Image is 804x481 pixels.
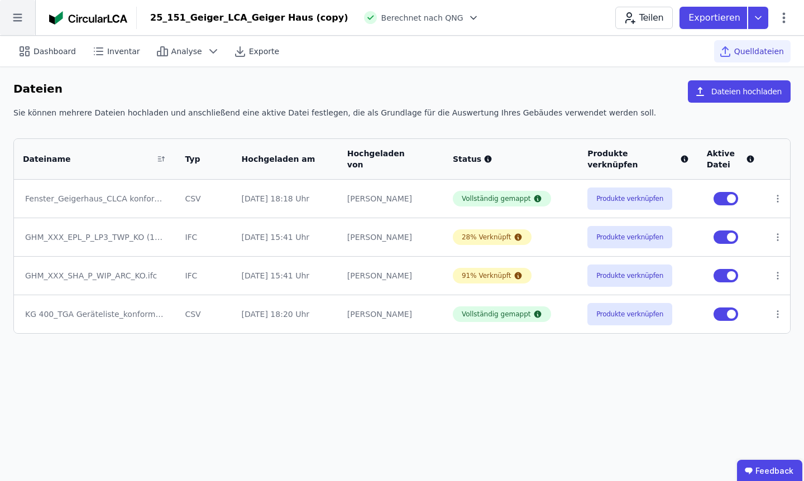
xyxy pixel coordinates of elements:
[347,270,435,281] div: [PERSON_NAME]
[381,12,463,23] span: Berechnet nach QNG
[688,11,743,25] p: Exportieren
[587,264,672,287] button: Produkte verknüpfen
[13,107,791,127] div: Sie können mehrere Dateien hochladen und anschließend eine aktive Datei festlegen, die als Grundl...
[587,187,672,210] button: Produkte verknüpfen
[462,271,511,280] div: 91% Verknüpft
[25,193,165,204] div: Fenster_Geigerhaus_CLCA konform (1)_with_mappings.xlsx
[347,309,435,320] div: [PERSON_NAME]
[242,270,329,281] div: [DATE] 15:41 Uhr
[734,46,784,57] span: Quelldateien
[347,232,435,243] div: [PERSON_NAME]
[587,226,672,248] button: Produkte verknüpfen
[242,232,329,243] div: [DATE] 15:41 Uhr
[185,193,223,204] div: CSV
[185,270,223,281] div: IFC
[587,303,672,325] button: Produkte verknüpfen
[150,11,348,25] div: 25_151_Geiger_LCA_Geiger Haus (copy)
[462,194,531,203] div: Vollständig gemappt
[23,153,153,165] div: Dateiname
[242,193,329,204] div: [DATE] 18:18 Uhr
[462,233,511,242] div: 28% Verknüpft
[249,46,279,57] span: Exporte
[25,270,165,281] div: GHM_XXX_SHA_P_WIP_ARC_KO.ifc
[615,7,673,29] button: Teilen
[25,309,165,320] div: KG 400_TGA Geräteliste_konform (1)(1).xlsx
[185,309,223,320] div: CSV
[242,309,329,320] div: [DATE] 18:20 Uhr
[587,148,689,170] div: Produkte verknüpfen
[33,46,76,57] span: Dashboard
[13,80,63,98] h6: Dateien
[25,232,165,243] div: GHM_XXX_EPL_P_LP3_TWP_KO (1).ifc
[107,46,140,57] span: Inventar
[185,153,210,165] div: Typ
[242,153,316,165] div: Hochgeladen am
[347,148,422,170] div: Hochgeladen von
[49,11,127,25] img: Concular
[185,232,223,243] div: IFC
[171,46,202,57] span: Analyse
[453,153,569,165] div: Status
[347,193,435,204] div: [PERSON_NAME]
[462,310,531,319] div: Vollständig gemappt
[707,148,755,170] div: Aktive Datei
[688,80,791,103] button: Dateien hochladen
